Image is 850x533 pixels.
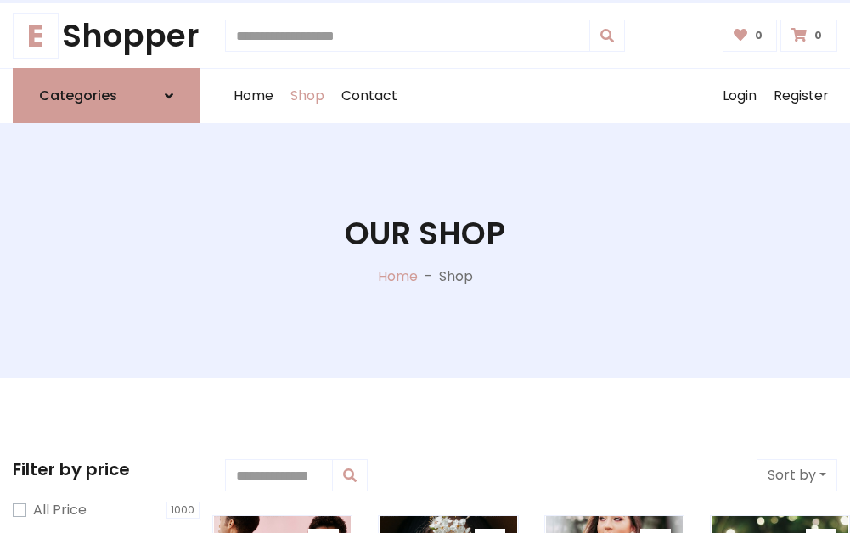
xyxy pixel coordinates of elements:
a: Shop [282,69,333,123]
span: 1000 [166,502,200,519]
button: Sort by [757,459,837,491]
a: Register [765,69,837,123]
a: Login [714,69,765,123]
h1: Shopper [13,17,200,54]
p: - [418,266,439,287]
span: E [13,13,59,59]
a: Home [225,69,282,123]
span: 0 [751,28,767,43]
a: EShopper [13,17,200,54]
a: Categories [13,68,200,123]
label: All Price [33,500,87,520]
a: Home [378,266,418,286]
h1: Our Shop [345,215,505,252]
span: 0 [810,28,826,43]
a: 0 [780,20,837,52]
p: Shop [439,266,473,287]
a: 0 [723,20,778,52]
h5: Filter by price [13,459,200,480]
h6: Categories [39,87,117,104]
a: Contact [333,69,406,123]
